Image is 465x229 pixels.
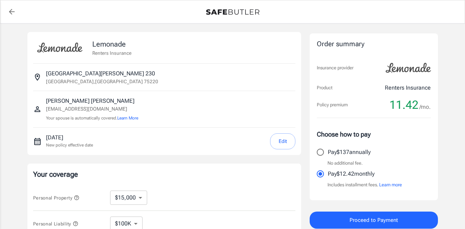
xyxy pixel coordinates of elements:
p: Insurance provider [317,64,353,71]
p: Renters Insurance [92,49,131,57]
p: [GEOGRAPHIC_DATA] , [GEOGRAPHIC_DATA] 75220 [46,78,158,85]
img: Lemonade [33,38,87,58]
p: [EMAIL_ADDRESS][DOMAIN_NAME] [46,105,138,113]
span: /mo. [419,102,431,112]
img: Back to quotes [206,9,259,15]
p: Product [317,84,332,91]
span: Proceed to Payment [350,215,398,225]
p: No additional fee. [327,160,363,167]
p: Includes installment fees. [327,181,402,188]
span: 11.42 [389,98,418,112]
svg: Insured address [33,73,42,81]
p: Pay $137 annually [328,148,371,156]
svg: New policy start date [33,137,42,146]
button: Learn more [379,181,402,188]
button: Personal Property [33,193,79,202]
p: Your spouse is automatically covered. [46,115,138,122]
button: Proceed to Payment [310,212,438,229]
p: [PERSON_NAME] [PERSON_NAME] [46,97,138,105]
a: back to quotes [5,5,19,19]
p: [GEOGRAPHIC_DATA][PERSON_NAME] 230 [46,69,155,78]
button: Personal Liability [33,219,78,228]
svg: Insured person [33,105,42,113]
span: Personal Property [33,195,79,201]
p: Policy premium [317,101,348,108]
img: Lemonade [382,58,435,78]
button: Learn More [117,115,138,121]
span: Personal Liability [33,221,78,227]
p: [DATE] [46,133,93,142]
p: Your coverage [33,169,295,179]
p: New policy effective date [46,142,93,148]
p: Pay $12.42 monthly [328,170,374,178]
p: Choose how to pay [317,129,431,139]
p: Renters Insurance [385,84,431,92]
button: Edit [270,133,295,149]
div: Order summary [317,39,431,49]
p: Lemonade [92,39,131,49]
